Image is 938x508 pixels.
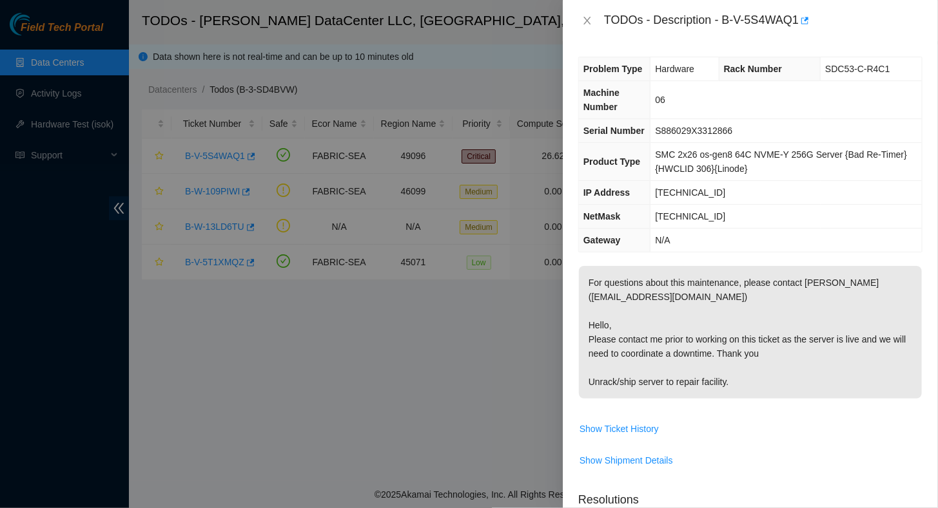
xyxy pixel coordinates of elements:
span: Machine Number [583,88,620,112]
span: [TECHNICAL_ID] [655,211,725,221]
span: [TECHNICAL_ID] [655,187,725,198]
span: NetMask [583,211,621,221]
div: TODOs - Description - B-V-5S4WAQ1 [604,10,923,31]
span: close [582,15,592,26]
span: SMC 2x26 os-gen8 64C NVME-Y 256G Server {Bad Re-Timer}{HWCLID 306}{Linode} [655,149,907,174]
span: Gateway [583,235,621,245]
span: Serial Number [583,126,645,136]
p: For questions about this maintenance, please contact [PERSON_NAME] ([EMAIL_ADDRESS][DOMAIN_NAME])... [579,266,922,399]
span: SDC53-C-R4C1 [825,64,890,74]
span: IP Address [583,187,630,198]
button: Close [578,15,596,27]
button: Show Ticket History [579,419,660,439]
span: Show Ticket History [580,422,659,436]
span: Show Shipment Details [580,453,673,467]
span: Product Type [583,156,640,167]
span: N/A [655,235,670,245]
span: Hardware [655,64,694,74]
span: Problem Type [583,64,643,74]
span: 06 [655,95,665,105]
span: Rack Number [724,64,782,74]
span: S886029X3312866 [655,126,732,136]
button: Show Shipment Details [579,450,674,471]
